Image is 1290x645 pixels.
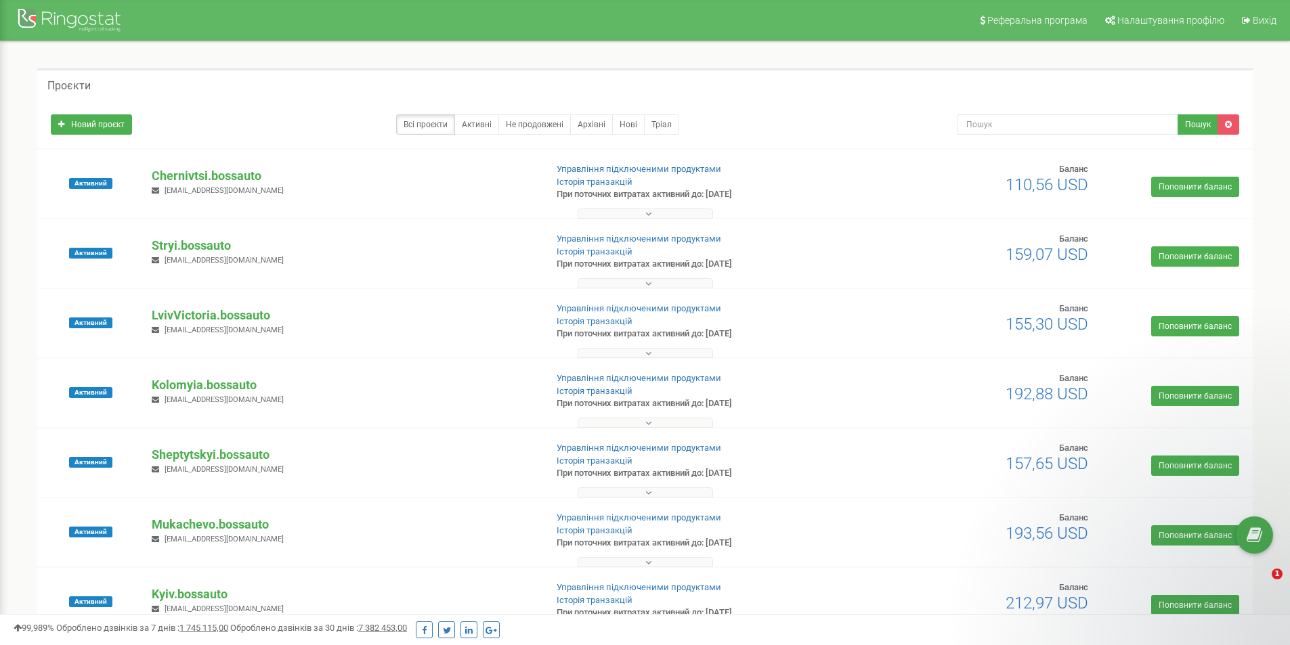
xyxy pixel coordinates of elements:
[557,373,721,383] a: Управління підключеними продуктами
[152,516,534,533] p: Mukachevo.bossauto
[152,376,534,394] p: Kolomyia.bossauto
[570,114,613,135] a: Архівні
[1006,245,1088,264] span: 159,07 USD
[14,623,54,633] span: 99,989%
[165,326,284,334] span: [EMAIL_ADDRESS][DOMAIN_NAME]
[644,114,679,135] a: Тріал
[69,527,112,537] span: Активний
[69,387,112,398] span: Активний
[1006,454,1088,473] span: 157,65 USD
[557,303,721,313] a: Управління підключеними продуктами
[165,604,284,613] span: [EMAIL_ADDRESS][DOMAIN_NAME]
[1006,175,1088,194] span: 110,56 USD
[557,443,721,453] a: Управління підключеними продуктами
[454,114,499,135] a: Активні
[557,582,721,592] a: Управління підключеними продуктами
[1059,303,1088,313] span: Баланс
[165,535,284,543] span: [EMAIL_ADDRESS][DOMAIN_NAME]
[165,186,284,195] span: [EMAIL_ADDRESS][DOMAIN_NAME]
[51,114,132,135] a: Новий проєкт
[165,465,284,474] span: [EMAIL_ADDRESS][DOMAIN_NAME]
[358,623,407,633] u: 7 382 453,00
[1244,569,1276,601] iframe: Intercom live chat
[179,623,228,633] u: 1 745 115,00
[557,386,632,396] a: Історія транзакцій
[1006,524,1088,543] span: 193,56 USD
[557,595,632,605] a: Історія транзакцій
[1059,443,1088,453] span: Баланс
[557,397,838,410] p: При поточних витратах активний до: [DATE]
[1006,315,1088,334] span: 155,30 USD
[557,164,721,174] a: Управління підключеними продуктами
[557,606,838,619] p: При поточних витратах активний до: [DATE]
[987,15,1088,26] span: Реферальна програма
[152,307,534,324] p: LvivVictoria.bossauto
[557,258,838,271] p: При поточних витратах активний до: [DATE]
[1253,15,1276,26] span: Вихід
[69,178,112,189] span: Активний
[557,177,632,187] a: Історія транзакцій
[1272,569,1283,579] span: 1
[1059,233,1088,244] span: Баланс
[557,512,721,522] a: Управління підключеними продуктами
[498,114,571,135] a: Не продовжені
[69,317,112,328] span: Активний
[165,256,284,265] span: [EMAIL_ADDRESS][DOMAIN_NAME]
[557,525,632,535] a: Історія транзакцій
[1151,316,1239,336] a: Поповнити баланс
[47,80,91,92] h5: Проєкти
[1006,594,1088,613] span: 212,97 USD
[165,395,284,404] span: [EMAIL_ADDRESS][DOMAIN_NAME]
[1006,384,1088,403] span: 192,88 USD
[152,446,534,464] p: Sheptytskyi.bossauto
[1059,164,1088,174] span: Баланс
[1151,455,1239,476] a: Поповнити баланс
[1151,246,1239,267] a: Поповнити баланс
[1117,15,1224,26] span: Налаштування профілю
[958,114,1178,135] input: Пошук
[1151,177,1239,197] a: Поповнити баланс
[230,623,407,633] span: Оброблено дзвінків за 30 днів :
[557,316,632,326] a: Історія транзакцій
[557,246,632,257] a: Історія транзакцій
[152,167,534,185] p: Chernivtsi.bossauto
[557,188,838,201] p: При поточних витратах активний до: [DATE]
[557,233,721,244] a: Управління підключеними продуктами
[557,455,632,466] a: Історія транзакцій
[69,248,112,259] span: Активний
[69,596,112,607] span: Активний
[56,623,228,633] span: Оброблено дзвінків за 7 днів :
[1151,386,1239,406] a: Поповнити баланс
[557,328,838,340] p: При поточних витратах активний до: [DATE]
[1059,373,1088,383] span: Баланс
[152,585,534,603] p: Kyiv.bossauto
[69,457,112,468] span: Активний
[557,467,838,480] p: При поточних витратах активний до: [DATE]
[1178,114,1218,135] button: Пошук
[557,537,838,550] p: При поточних витратах активний до: [DATE]
[396,114,455,135] a: Всі проєкти
[612,114,645,135] a: Нові
[152,237,534,254] p: Stryi.bossauto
